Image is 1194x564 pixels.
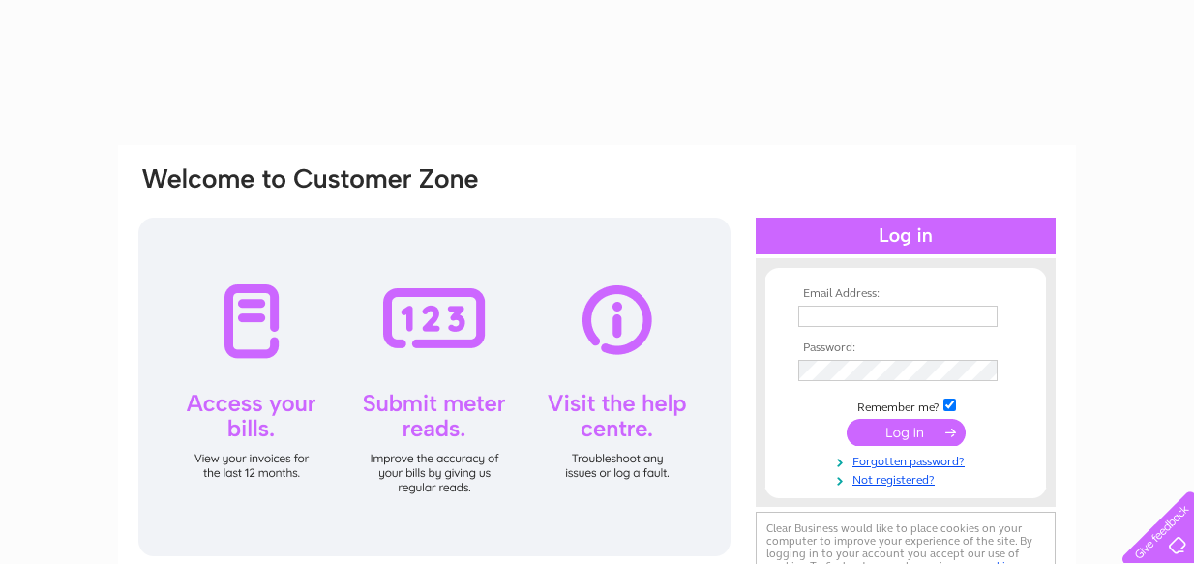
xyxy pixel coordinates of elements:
a: Not registered? [798,469,1018,488]
a: Forgotten password? [798,451,1018,469]
th: Password: [793,341,1018,355]
td: Remember me? [793,396,1018,415]
th: Email Address: [793,287,1018,301]
input: Submit [847,419,966,446]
